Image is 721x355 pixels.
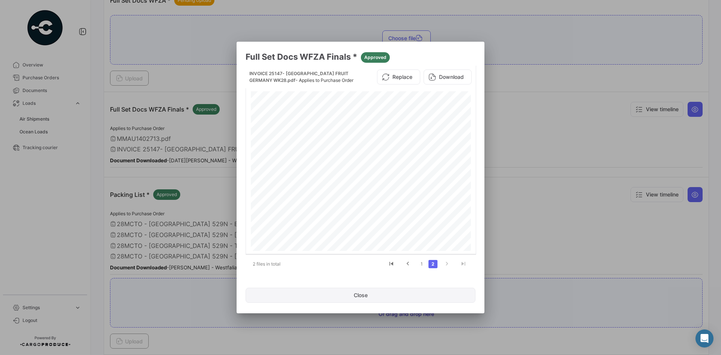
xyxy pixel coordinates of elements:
a: 2 [428,260,437,268]
span: INVOICE 25147- [GEOGRAPHIC_DATA] FRUIT GERMANY WK28.pdf [249,71,348,83]
button: Close [246,288,475,303]
button: Download [424,69,472,85]
div: Open Intercom Messenger [695,329,713,347]
a: go to previous page [401,260,415,268]
a: go to last page [456,260,471,268]
button: Replace [377,69,420,85]
div: 2 files in total [246,255,308,273]
li: page 1 [416,258,427,270]
h3: Full Set Docs WFZA Finals * [246,51,475,63]
a: go to first page [384,260,398,268]
span: - Applies to Purchase Order [296,77,353,83]
span: Approved [364,54,386,61]
li: page 2 [427,258,439,270]
a: 1 [417,260,426,268]
a: go to next page [440,260,454,268]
